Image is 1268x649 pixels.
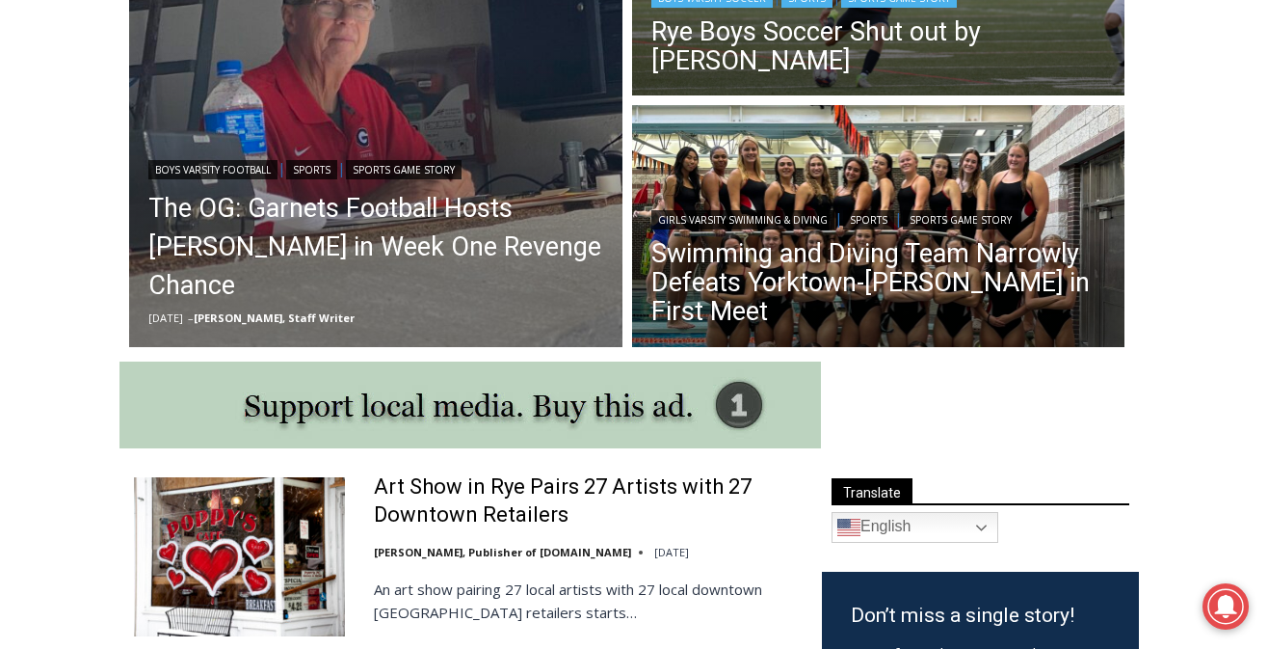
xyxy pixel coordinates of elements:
[1,194,194,240] a: Open Tues. - Sun. [PHONE_NUMBER]
[1,1,192,192] img: s_800_29ca6ca9-f6cc-433c-a631-14f6620ca39b.jpeg
[487,1,911,187] div: "[PERSON_NAME] and I covered the [DATE] Parade, which was a really eye opening experience as I ha...
[374,473,797,528] a: Art Show in Rye Pairs 27 Artists with 27 Downtown Retailers
[188,311,194,325] span: –
[15,194,256,238] h4: [PERSON_NAME] Read Sanctuary Fall Fest: [DATE]
[6,199,189,272] span: Open Tues. - Sun. [PHONE_NUMBER]
[837,516,860,539] img: en
[194,311,355,325] a: [PERSON_NAME], Staff Writer
[651,17,1106,75] a: Rye Boys Soccer Shut out by [PERSON_NAME]
[1,192,288,240] a: [PERSON_NAME] Read Sanctuary Fall Fest: [DATE]
[832,512,998,543] a: English
[843,210,894,230] a: Sports
[851,601,1110,632] h3: Don’t miss a single story!
[463,187,934,240] a: Intern @ [DOMAIN_NAME]
[119,362,821,448] img: support local media, buy this ad
[225,163,234,182] div: 6
[286,160,337,179] a: Sports
[654,545,689,559] time: [DATE]
[148,189,603,305] a: The OG: Garnets Football Hosts [PERSON_NAME] in Week One Revenge Chance
[134,477,345,635] img: Art Show in Rye Pairs 27 Artists with 27 Downtown Retailers
[148,160,277,179] a: Boys Varsity Football
[832,478,912,504] span: Translate
[148,311,183,325] time: [DATE]
[148,156,603,179] div: | |
[651,239,1106,326] a: Swimming and Diving Team Narrowly Defeats Yorktown-[PERSON_NAME] in First Meet
[216,163,221,182] div: /
[346,160,462,179] a: Sports Game Story
[651,206,1106,230] div: | |
[504,192,893,235] span: Intern @ [DOMAIN_NAME]
[198,121,283,230] div: "the precise, almost orchestrated movements of cutting and assembling sushi and [PERSON_NAME] mak...
[903,210,1018,230] a: Sports Game Story
[632,105,1125,352] a: Read More Swimming and Diving Team Narrowly Defeats Yorktown-Somers in First Meet
[651,210,834,230] a: Girls Varsity Swimming & Diving
[374,578,797,624] p: An art show pairing 27 local artists with 27 local downtown [GEOGRAPHIC_DATA] retailers starts…
[374,545,631,559] a: [PERSON_NAME], Publisher of [DOMAIN_NAME]
[632,105,1125,352] img: (PHOTO: The 2024 Rye - Rye Neck - Blind Brook Varsity Swimming Team.)
[202,163,211,182] div: 1
[202,57,278,158] div: Co-sponsored by Westchester County Parks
